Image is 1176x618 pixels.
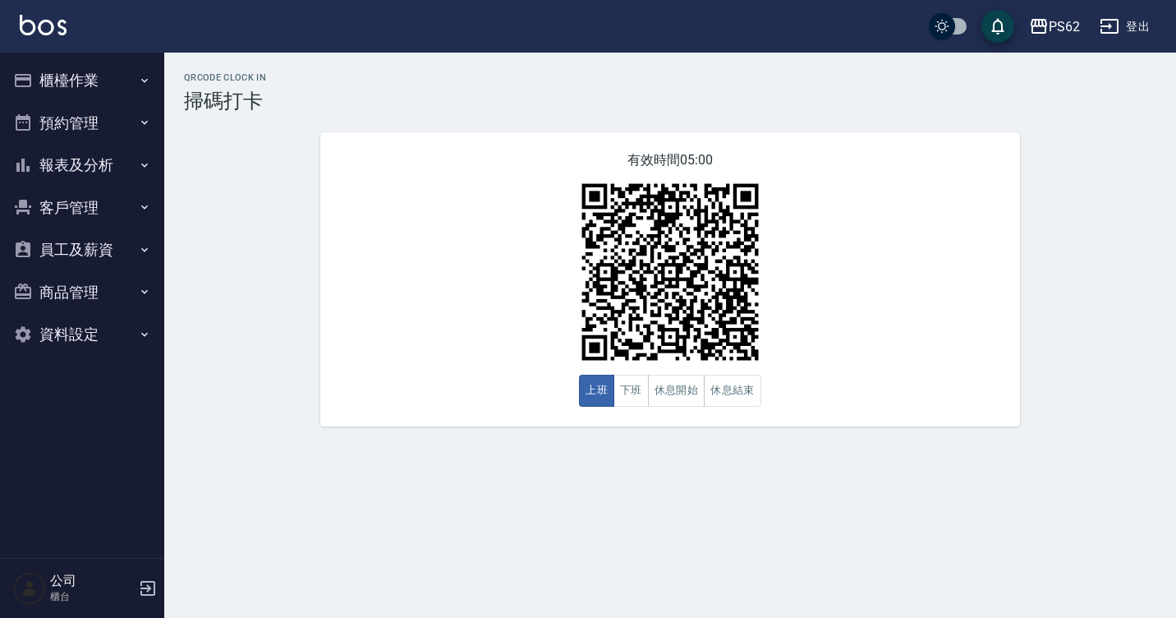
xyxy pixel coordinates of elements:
[981,10,1014,43] button: save
[320,132,1020,427] div: 有效時間 05:00
[13,572,46,605] img: Person
[50,573,134,589] h5: 公司
[1049,16,1080,37] div: PS62
[1093,12,1156,42] button: 登出
[579,375,614,407] button: 上班
[7,228,158,271] button: 員工及薪資
[7,59,158,102] button: 櫃檯作業
[7,271,158,314] button: 商品管理
[184,72,1156,83] h2: QRcode Clock In
[7,313,158,356] button: 資料設定
[7,187,158,229] button: 客戶管理
[648,375,705,407] button: 休息開始
[1022,10,1086,44] button: PS62
[7,144,158,187] button: 報表及分析
[613,375,649,407] button: 下班
[704,375,761,407] button: 休息結束
[50,589,134,604] p: 櫃台
[7,102,158,145] button: 預約管理
[20,15,67,35] img: Logo
[184,90,1156,113] h3: 掃碼打卡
